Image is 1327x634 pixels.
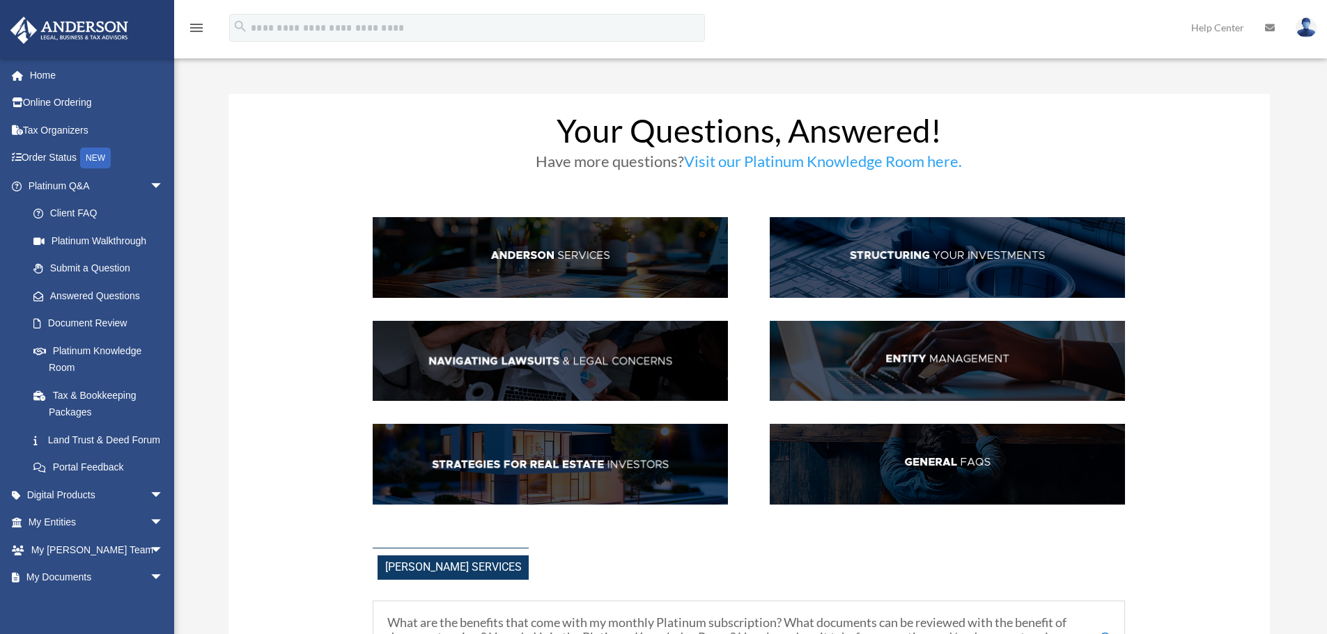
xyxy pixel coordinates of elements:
[10,144,185,173] a: Order StatusNEW
[10,481,185,509] a: Digital Productsarrow_drop_down
[150,172,178,200] span: arrow_drop_down
[20,454,185,482] a: Portal Feedback
[150,509,178,537] span: arrow_drop_down
[10,509,185,537] a: My Entitiesarrow_drop_down
[10,564,185,592] a: My Documentsarrow_drop_down
[770,321,1125,402] img: EntManag_hdr
[1296,17,1317,38] img: User Pic
[188,24,205,36] a: menu
[150,481,178,509] span: arrow_drop_down
[20,255,185,283] a: Submit a Question
[20,200,178,228] a: Client FAQ
[20,381,185,426] a: Tax & Bookkeeping Packages
[373,424,728,505] img: StratsRE_hdr
[373,321,728,402] img: NavLaw_hdr
[20,282,185,310] a: Answered Questions
[150,536,178,564] span: arrow_drop_down
[10,89,185,117] a: Online Ordering
[10,172,185,200] a: Platinum Q&Aarrow_drop_down
[373,217,728,298] img: AndServ_hdr
[770,424,1125,505] img: GenFAQ_hdr
[373,115,1125,154] h1: Your Questions, Answered!
[378,555,529,580] span: [PERSON_NAME] Services
[80,148,111,168] div: NEW
[20,337,185,381] a: Platinum Knowledge Room
[150,564,178,592] span: arrow_drop_down
[373,154,1125,176] h3: Have more questions?
[20,310,185,338] a: Document Review
[188,19,205,36] i: menu
[10,536,185,564] a: My [PERSON_NAME] Teamarrow_drop_down
[20,426,185,454] a: Land Trust & Deed Forum
[10,61,185,89] a: Home
[10,116,185,144] a: Tax Organizers
[770,217,1125,298] img: StructInv_hdr
[684,152,962,177] a: Visit our Platinum Knowledge Room here.
[20,227,185,255] a: Platinum Walkthrough
[6,17,132,44] img: Anderson Advisors Platinum Portal
[233,19,248,34] i: search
